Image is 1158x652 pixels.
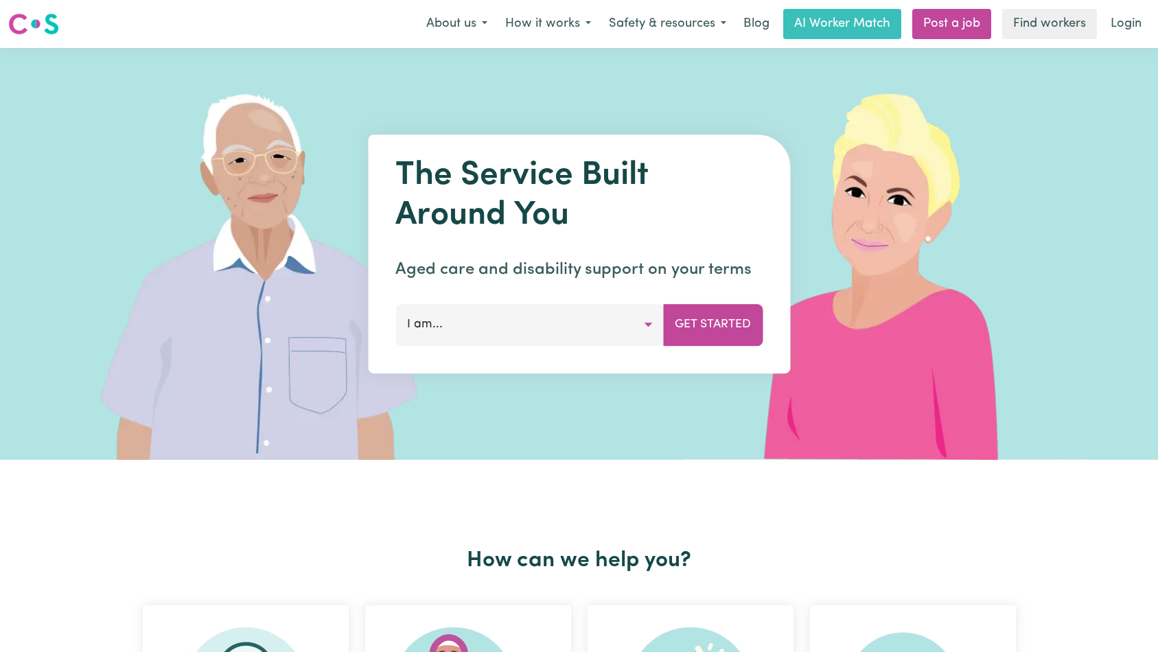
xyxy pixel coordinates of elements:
a: Find workers [1002,9,1097,39]
button: Get Started [663,304,763,345]
a: Blog [735,9,778,39]
a: Login [1102,9,1150,39]
button: Safety & resources [600,10,735,38]
h1: The Service Built Around You [395,156,763,235]
button: About us [417,10,496,38]
a: Careseekers logo [8,8,59,40]
p: Aged care and disability support on your terms [395,257,763,282]
button: How it works [496,10,600,38]
h2: How can we help you? [135,548,1024,574]
a: AI Worker Match [783,9,901,39]
a: Post a job [912,9,991,39]
img: Careseekers logo [8,12,59,36]
button: I am... [395,304,664,345]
